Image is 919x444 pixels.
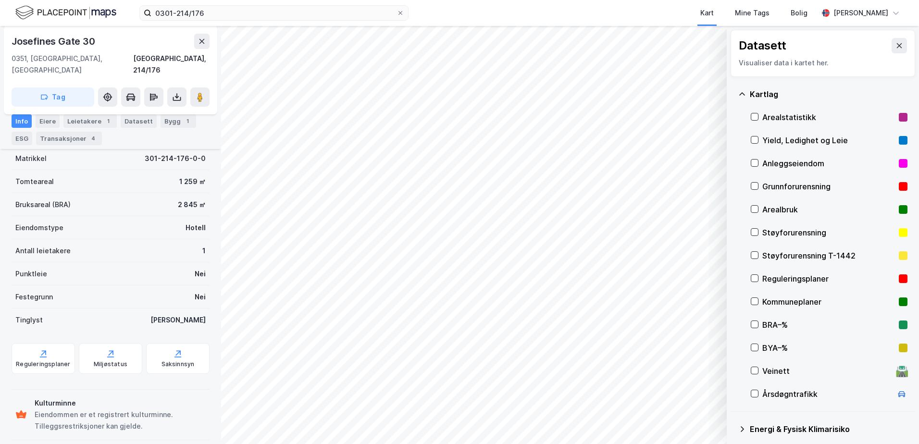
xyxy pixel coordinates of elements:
[762,227,895,238] div: Støyforurensning
[36,114,60,128] div: Eiere
[762,365,892,377] div: Veinett
[15,4,116,21] img: logo.f888ab2527a4732fd821a326f86c7f29.svg
[150,314,206,326] div: [PERSON_NAME]
[791,7,807,19] div: Bolig
[871,398,919,444] iframe: Chat Widget
[12,87,94,107] button: Tag
[16,360,70,368] div: Reguleringsplaner
[750,423,907,435] div: Energi & Fysisk Klimarisiko
[195,268,206,280] div: Nei
[12,34,97,49] div: Josefines Gate 30
[121,114,157,128] div: Datasett
[179,176,206,187] div: 1 259 ㎡
[871,398,919,444] div: Kontrollprogram for chat
[700,7,714,19] div: Kart
[103,116,113,126] div: 1
[762,181,895,192] div: Grunnforurensning
[12,114,32,128] div: Info
[762,204,895,215] div: Arealbruk
[739,38,786,53] div: Datasett
[35,409,206,432] div: Eiendommen er et registrert kulturminne. Tilleggsrestriksjoner kan gjelde.
[202,245,206,257] div: 1
[833,7,888,19] div: [PERSON_NAME]
[762,250,895,261] div: Støyforurensning T-1442
[15,268,47,280] div: Punktleie
[88,134,98,143] div: 4
[762,273,895,284] div: Reguleringsplaner
[183,116,192,126] div: 1
[161,114,196,128] div: Bygg
[94,360,127,368] div: Miljøstatus
[15,245,71,257] div: Antall leietakere
[151,6,397,20] input: Søk på adresse, matrikkel, gårdeiere, leietakere eller personer
[161,360,195,368] div: Saksinnsyn
[762,342,895,354] div: BYA–%
[15,153,47,164] div: Matrikkel
[762,135,895,146] div: Yield, Ledighet og Leie
[750,88,907,100] div: Kartlag
[12,53,133,76] div: 0351, [GEOGRAPHIC_DATA], [GEOGRAPHIC_DATA]
[178,199,206,210] div: 2 845 ㎡
[762,319,895,331] div: BRA–%
[739,57,907,69] div: Visualiser data i kartet her.
[762,296,895,308] div: Kommuneplaner
[15,291,53,303] div: Festegrunn
[186,222,206,234] div: Hotell
[35,397,206,409] div: Kulturminne
[762,388,892,400] div: Årsdøgntrafikk
[12,132,32,145] div: ESG
[762,111,895,123] div: Arealstatistikk
[15,314,43,326] div: Tinglyst
[735,7,770,19] div: Mine Tags
[63,114,117,128] div: Leietakere
[895,365,908,377] div: 🛣️
[145,153,206,164] div: 301-214-176-0-0
[133,53,210,76] div: [GEOGRAPHIC_DATA], 214/176
[15,199,71,210] div: Bruksareal (BRA)
[15,222,63,234] div: Eiendomstype
[195,291,206,303] div: Nei
[762,158,895,169] div: Anleggseiendom
[36,132,102,145] div: Transaksjoner
[15,176,54,187] div: Tomteareal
